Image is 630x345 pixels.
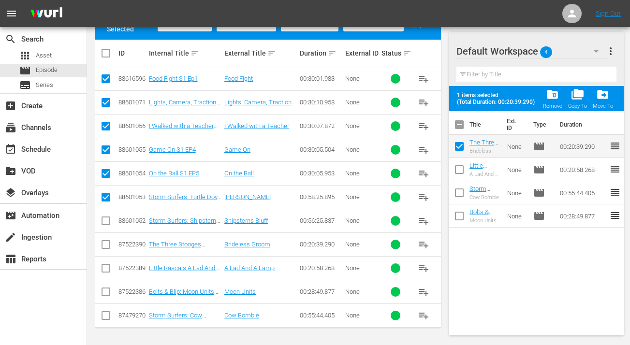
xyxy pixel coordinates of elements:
[328,49,337,57] span: sort
[118,312,146,319] div: 87479270
[403,49,411,57] span: sort
[533,187,545,199] span: Episode
[590,85,616,112] span: Move Item To Workspace
[345,146,379,153] div: None
[19,65,31,76] span: Episode
[300,193,342,201] div: 00:58:25.895
[345,288,379,295] div: None
[556,158,609,181] td: 00:20:58.268
[571,88,584,101] span: folder_copy
[609,140,621,152] span: reorder
[300,241,342,248] div: 00:20:39.290
[565,85,590,112] span: Copy Item To Workspace
[149,217,220,231] a: Storm Surfers: Shipsterns Bluff S1 Ep2
[469,139,498,175] a: The Three Stooges Brideless Groom S1 Ep1
[418,191,429,203] span: playlist_add
[609,187,621,198] span: reorder
[5,33,16,45] span: Search
[418,262,429,274] span: playlist_add
[300,288,342,295] div: 00:28:49.877
[118,241,146,248] div: 87522390
[596,88,609,101] span: drive_file_move
[503,204,529,228] td: None
[118,170,146,177] div: 88601054
[345,264,379,272] div: None
[469,208,498,237] a: Bolts & Blip: Moon Units S1 Ep1
[605,40,616,63] button: more_vert
[345,75,379,82] div: None
[418,310,429,321] span: playlist_add
[224,99,292,106] a: Lights, Camera, Traction
[418,239,429,250] span: playlist_add
[540,85,565,112] span: Remove Item From Workspace
[118,193,146,201] div: 88601053
[412,280,435,303] button: playlist_add
[300,264,342,272] div: 00:20:58.268
[149,47,221,59] div: Internal Title
[527,111,554,138] th: Type
[5,100,16,112] span: Create
[345,193,379,201] div: None
[5,210,16,221] span: Automation
[300,99,342,106] div: 00:30:10.958
[469,148,500,154] div: Brideless Groom
[300,312,342,319] div: 00:55:44.405
[118,288,146,295] div: 87522386
[36,65,58,75] span: Episode
[469,194,500,201] div: Cow Bombie
[412,67,435,90] button: playlist_add
[469,185,499,221] a: Storm Surfers: Cow Bombie S1 Ep1
[605,45,616,57] span: more_vert
[300,122,342,129] div: 00:30:07.872
[469,171,500,177] div: A Lad And A Lamp
[412,91,435,114] button: playlist_add
[418,120,429,132] span: playlist_add
[593,103,613,109] div: Move To
[412,209,435,232] button: playlist_add
[381,47,409,59] div: Status
[224,312,259,319] a: Cow Bombie
[412,138,435,161] button: playlist_add
[457,99,539,105] span: (Total Duration: 00:20:39.290)
[345,170,379,177] div: None
[418,286,429,298] span: playlist_add
[6,8,17,19] span: menu
[224,217,268,224] a: Shipsterns Bluff
[533,141,545,152] span: Episode
[224,193,271,201] a: [PERSON_NAME]
[224,146,250,153] a: Game On
[149,122,218,137] a: I Walked with a Teacher S1 EP3
[556,135,609,158] td: 00:20:39.290
[149,99,220,113] a: Lights, Camera, Traction S1 EP2
[503,181,529,204] td: None
[418,168,429,179] span: playlist_add
[149,75,198,82] a: Food Fight S1 Ep1
[118,217,146,224] div: 88601052
[565,85,590,112] button: Copy To
[533,164,545,175] span: Episode
[556,204,609,228] td: 00:28:49.877
[345,312,379,319] div: None
[224,75,253,82] a: Food Fight
[469,217,500,224] div: Moon Units
[36,80,53,90] span: Series
[469,162,497,198] a: Little Rascals A Lad And A Lamp S1 Ep1
[149,288,218,302] a: Bolts & Blip: Moon Units S1 Ep1
[118,264,146,272] div: 87522389
[533,210,545,222] span: Episode
[149,146,196,153] a: Game On S1 EP4
[345,241,379,248] div: None
[149,170,199,177] a: On the Ball S1 EP5
[418,144,429,156] span: playlist_add
[469,111,501,138] th: Title
[596,10,621,17] a: Sign Out
[609,210,621,221] span: reorder
[568,103,587,109] div: Copy To
[267,49,276,57] span: sort
[300,170,342,177] div: 00:30:05.953
[149,193,221,208] a: Storm Surfers: Turtle Dove S1 EP 4
[224,122,289,129] a: I Walked with a Teacher
[503,158,529,181] td: None
[5,165,16,177] span: VOD
[345,99,379,106] div: None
